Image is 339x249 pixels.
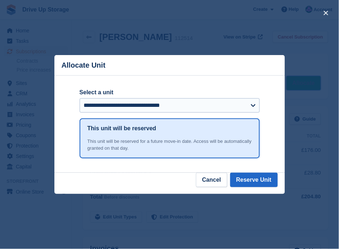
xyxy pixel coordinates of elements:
button: Cancel [196,173,227,187]
p: Allocate Unit [62,61,106,69]
label: Select a unit [80,88,260,97]
button: Reserve Unit [230,173,278,187]
button: close [320,7,332,19]
div: This unit will be reserved for a future move-in date. Access will be automatically granted on tha... [88,138,252,152]
h1: This unit will be reserved [88,124,156,133]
